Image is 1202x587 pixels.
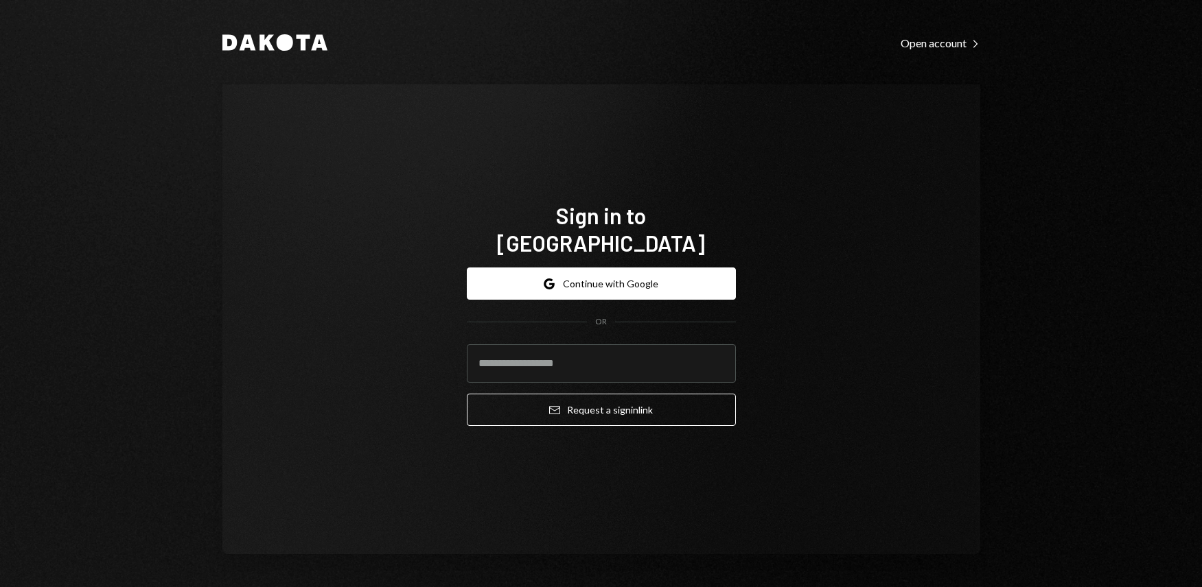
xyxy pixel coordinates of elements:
div: Open account [901,36,980,50]
a: Open account [901,35,980,50]
button: Request a signinlink [467,394,736,426]
h1: Sign in to [GEOGRAPHIC_DATA] [467,202,736,256]
button: Continue with Google [467,267,736,300]
div: OR [595,316,607,328]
